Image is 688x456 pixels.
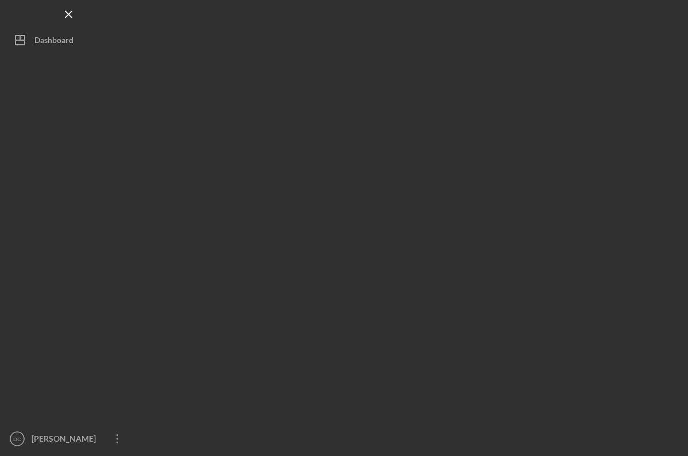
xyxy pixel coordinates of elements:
[6,29,132,52] button: Dashboard
[13,436,21,442] text: DC
[34,29,73,54] div: Dashboard
[6,427,132,450] button: DC[PERSON_NAME]
[29,427,103,453] div: [PERSON_NAME]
